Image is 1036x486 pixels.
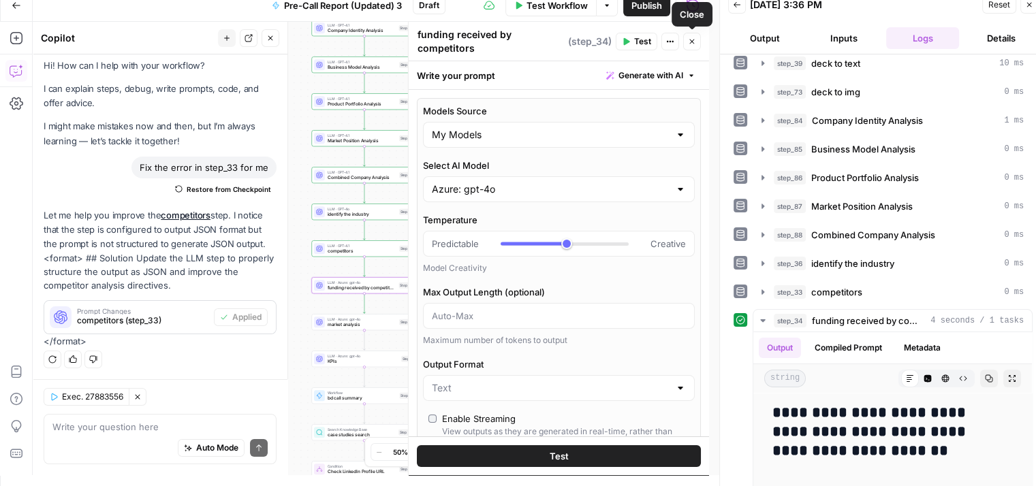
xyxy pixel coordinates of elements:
g: Edge from step_86 to step_87 [363,110,365,129]
button: 10 ms [753,52,1032,74]
input: Text [432,381,670,395]
div: <format> ## Solution Update the LLM step to properly structure the output as JSON and improve the... [44,208,277,348]
span: Condition [328,464,396,469]
span: deck to img [811,85,860,99]
button: Compiled Prompt [806,338,890,358]
button: 0 ms [753,281,1032,303]
span: Product Portfolio Analysis [328,101,396,108]
div: Model Creativity [423,262,695,274]
span: Combined Company Analysis [811,228,935,242]
span: LLM · Azure: gpt-4o [328,317,396,322]
div: LLM · GPT-4.1Combined Company AnalysisStep 88 [311,167,417,183]
span: Exec. 27883556 [62,391,123,403]
span: market analysis [328,321,396,328]
span: LLM · GPT-4o [328,206,396,212]
g: Edge from step_44 to step_78 [363,440,365,460]
button: Test [417,445,701,467]
div: View outputs as they are generated in real-time, rather than waiting for the entire execution to ... [442,425,689,450]
span: identify the industry [811,257,894,270]
span: Product Portfolio Analysis [811,171,919,184]
div: Step 34 [398,282,414,289]
div: LLM · GPT-4.1Product Portfolio AnalysisStep 86 [311,93,417,110]
div: LLM · Azure: gpt-4omarket analysisStep 37 [311,314,417,330]
span: deck to text [811,56,860,70]
div: Enable Streaming [442,412,516,425]
span: Company Identity Analysis [812,114,923,127]
div: Step 88 [399,172,414,178]
button: Output [759,338,801,358]
span: LLM · GPT-4.1 [328,59,396,65]
span: Test [634,35,651,48]
div: Step 84 [398,25,414,31]
span: 0 ms [1004,200,1024,212]
div: ConditionCheck LinkedIn Profile URLStep 78 [311,461,417,477]
div: Step 78 [399,466,414,472]
label: Output Format [423,357,695,371]
div: LLM · GPT-4.1Market Position AnalysisStep 87 [311,130,417,146]
input: My Models [432,128,670,142]
span: Market Position Analysis [811,199,913,213]
span: Generate with AI [618,69,683,82]
div: Step 37 [399,319,414,325]
span: 0 ms [1004,143,1024,155]
div: Step 36 [399,209,414,215]
div: Step 41 [399,393,414,399]
button: 0 ms [753,224,1032,246]
span: KPIs [328,358,398,365]
span: step_39 [774,56,806,70]
span: 0 ms [1004,172,1024,184]
div: LLM · Azure: gpt-4oKPIsStep 9 [311,351,417,367]
span: 0 ms [1004,86,1024,98]
span: step_36 [774,257,806,270]
a: competitors [161,210,210,221]
span: LLM · GPT-4.1 [328,133,396,138]
button: Test [616,33,657,50]
span: Workflow [328,390,397,395]
span: LLM · GPT-4.1 [328,169,396,175]
g: Edge from step_88 to step_36 [363,183,365,203]
span: case studies search [328,432,396,438]
label: Temperature [423,213,695,227]
div: Search Knowledge Basecase studies searchStep 44 [311,424,417,440]
span: 1 ms [1004,114,1024,127]
span: funding received by competitors [812,314,925,327]
textarea: funding received by competitors [418,28,565,55]
div: LLM · GPT-4.1competitorsStep 33 [311,240,417,257]
span: step_34 [774,314,806,327]
p: I can explain steps, debug, write prompts, code, and offer advice. [44,82,277,110]
input: Auto-Max [432,309,686,323]
span: step_33 [774,285,806,299]
span: string [764,370,806,387]
div: Step 86 [399,99,414,105]
span: Check LinkedIn Profile URL [328,468,396,475]
span: competitors [811,285,862,299]
span: LLM · GPT-4.1 [328,22,396,28]
div: Fix the error in step_33 for me [131,157,277,178]
button: 0 ms [753,81,1032,103]
button: Auto Mode [178,439,245,457]
span: 50% [393,447,408,457]
span: step_87 [774,199,806,213]
g: Edge from step_37 to step_9 [363,330,365,350]
div: Workflowbd call summaryStep 41 [311,387,417,404]
div: Step 87 [399,135,414,142]
span: identify the industry [328,211,396,218]
g: Edge from step_34 to step_37 [363,293,365,313]
span: funding received by competitors [328,285,396,291]
span: LLM · GPT-4.1 [328,243,396,248]
button: Inputs [807,27,881,49]
span: LLM · GPT-4.1 [328,96,396,101]
button: 0 ms [753,167,1032,189]
span: 0 ms [1004,229,1024,241]
span: step_85 [774,142,806,156]
span: ( step_34 ) [568,35,612,48]
button: 0 ms [753,138,1032,160]
div: LLM · GPT-4.1Business Model AnalysisStep 85 [311,56,417,73]
div: LLM · GPT-4oidentify the industryStep 36 [311,204,417,220]
label: Select AI Model [423,159,695,172]
span: competitors [328,248,396,255]
div: Copilot [41,31,214,45]
g: Edge from step_41 to step_44 [363,404,365,423]
div: Step 85 [399,62,414,68]
span: competitors (step_33) [77,314,208,327]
